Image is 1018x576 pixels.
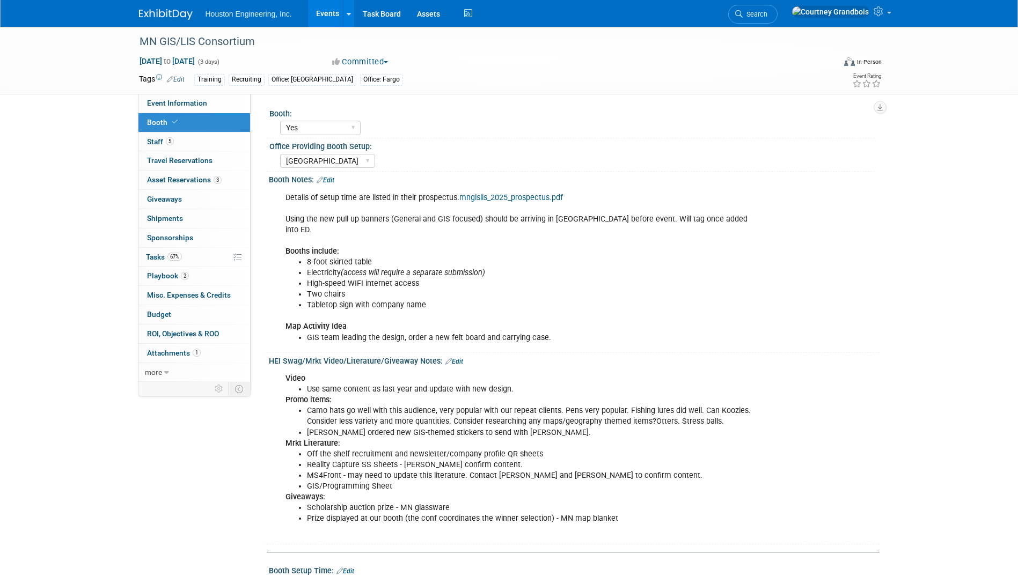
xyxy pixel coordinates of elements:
b: Giveaways: [285,492,325,501]
a: Misc. Expenses & Credits [138,286,250,305]
li: GIS/Programming Sheet [307,481,755,492]
li: Camo hats go well with this audience, very popular with our repeat clients. Pens very popular. Fi... [307,405,755,427]
a: Budget [138,305,250,324]
b: Booths include: [285,247,339,256]
div: In-Person [856,58,882,66]
a: Edit [336,567,354,575]
div: Event Rating [852,73,881,79]
a: Edit [167,76,185,83]
span: 3 [214,176,222,184]
li: Prize displayed at our booth (the conf coordinates the winner selection) - MN map blanket [307,513,755,524]
a: Giveaways [138,190,250,209]
div: Training [194,74,225,85]
span: Houston Engineering, Inc. [206,10,292,18]
a: Sponsorships [138,228,250,247]
a: ROI, Objectives & ROO [138,324,250,343]
li: Scholarship auction prize - MN glassware [307,503,755,513]
div: Recruiting [229,74,265,85]
span: (3 days) [197,58,219,65]
span: ROI, Objectives & ROO [147,329,219,338]
div: Office: [GEOGRAPHIC_DATA] [268,74,356,85]
b: Mrkt Literature: [285,439,340,448]
span: Playbook [147,271,189,280]
li: Tabletop sign with company name [307,300,755,321]
img: ExhibitDay [139,9,193,20]
span: more [145,368,162,376]
a: Booth [138,113,250,132]
li: Off the shelf recruitment and newsletter/company profile QR sheets [307,449,755,460]
b: Promo items: [285,395,332,404]
span: Search [743,10,767,18]
li: 8-foot skirted table [307,257,755,268]
li: MS4Front - may need to update this literature. Contact [PERSON_NAME] and [PERSON_NAME] to confirm... [307,470,755,481]
div: MN GIS/LIS Consortium [136,32,819,51]
div: HEI Swag/Mrkt Video/Literature/Giveaway Notes: [269,353,880,367]
li: GIS team leading the design, order a new felt board and carrying case. [307,333,755,343]
span: Event Information [147,99,207,107]
a: Edit [445,358,463,365]
span: Asset Reservations [147,175,222,184]
div: Details of setup time are listed in their prospectus. Using the new pull up banners (General and ... [278,187,761,349]
a: Travel Reservations [138,151,250,170]
span: Tasks [146,253,182,261]
span: Budget [147,310,171,319]
b: Map Activity Idea [285,322,347,331]
div: Office Providing Booth Setup: [269,138,875,152]
li: Use same content as last year and update with new design. [307,384,755,395]
a: Staff5 [138,132,250,151]
img: Courtney Grandbois [792,6,869,18]
span: 5 [166,137,174,145]
a: Tasks67% [138,248,250,267]
span: Giveaways [147,195,182,203]
a: Asset Reservations3 [138,171,250,189]
img: Format-Inperson.png [844,57,855,66]
span: Attachments [147,349,201,357]
a: Search [728,5,778,24]
span: Shipments [147,214,183,223]
a: more [138,363,250,382]
span: 1 [193,349,201,357]
td: Tags [139,73,185,86]
a: Playbook2 [138,267,250,285]
div: Event Format [772,56,882,72]
span: Sponsorships [147,233,193,242]
span: [DATE] [DATE] [139,56,195,66]
a: Attachments1 [138,344,250,363]
td: Toggle Event Tabs [228,382,250,396]
a: Event Information [138,94,250,113]
li: High-speed WIFI internet access [307,278,755,289]
span: Booth [147,118,180,127]
div: Booth Notes: [269,172,880,186]
div: Office: Fargo [360,74,403,85]
li: Reality Capture SS Sheets - [PERSON_NAME] confirm content. [307,460,755,470]
b: Video [285,374,305,383]
button: Committed [328,56,392,68]
span: to [162,57,172,65]
i: (access will require a separate submission) [341,268,485,277]
span: 2 [181,272,189,280]
li: Electricity [307,268,755,278]
span: Staff [147,137,174,146]
span: Travel Reservations [147,156,213,165]
i: Booth reservation complete [172,119,178,125]
span: Misc. Expenses & Credits [147,291,231,299]
li: [PERSON_NAME] ordered new GIS-themed stickers to send with [PERSON_NAME]. [307,427,755,438]
a: mngislis_2025_prospectus.pdf [459,193,563,202]
a: Edit [317,176,334,184]
span: 67% [167,253,182,261]
td: Personalize Event Tab Strip [210,382,229,396]
div: Booth: [269,106,875,119]
a: Shipments [138,209,250,228]
li: Two chairs [307,289,755,300]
